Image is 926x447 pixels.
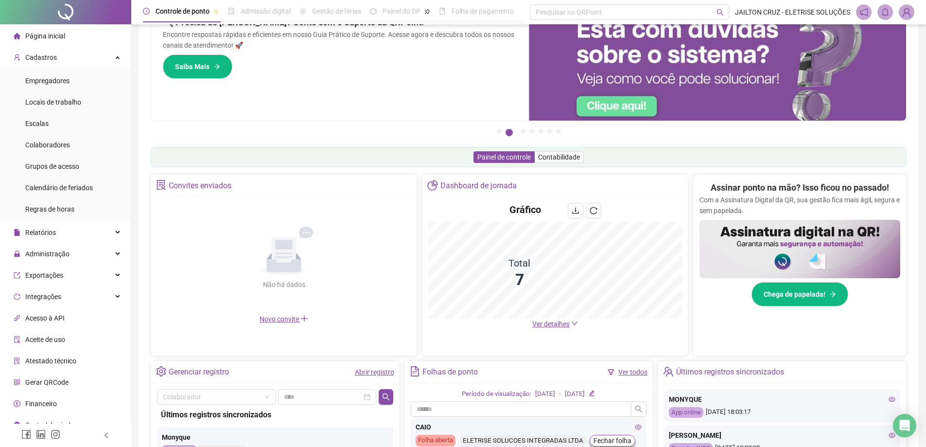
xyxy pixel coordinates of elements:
span: filter [608,369,614,375]
span: solution [14,358,20,364]
button: Saiba Mais [163,54,232,79]
div: App online [669,407,703,418]
span: left [103,432,110,439]
span: pushpin [213,9,219,15]
div: [DATE] 18:03:17 [669,407,895,418]
div: Últimos registros sincronizados [161,409,389,421]
span: Ver detalhes [532,320,570,328]
span: user-add [14,54,20,61]
div: Convites enviados [169,178,231,194]
span: search [382,393,390,401]
span: JAILTON CRUZ - ELETRISE SOLUÇÕES [735,7,850,18]
a: Ver detalhes down [532,320,578,328]
span: Administração [25,250,70,258]
span: facebook [21,429,31,439]
span: download [572,207,579,215]
span: file [14,229,20,236]
span: export [14,272,20,279]
span: Controle de ponto [156,7,210,15]
img: banner%2F02c71560-61a6-44d4-94b9-c8ab97240462.png [699,220,900,278]
span: eye [889,432,895,439]
span: Cadastros [25,54,57,61]
div: Últimos registros sincronizados [676,364,784,380]
span: instagram [51,429,60,439]
span: Painel de controle [477,153,531,161]
span: book [439,8,446,15]
div: MONYQUE [669,394,895,405]
span: search [635,405,643,413]
span: Calendário de feriados [25,184,93,192]
span: Novo convite [260,315,308,323]
div: ELETRISE SOLUCOES INTEGRADAS LTDA [460,435,586,447]
span: sync [14,293,20,300]
span: pie-chart [427,180,437,190]
span: audit [14,336,20,343]
span: Contabilidade [538,153,580,161]
span: team [663,366,673,376]
span: info-circle [14,422,20,429]
div: Gerenciar registro [169,364,229,380]
p: Com a Assinatura Digital da QR, sua gestão fica mais ágil, segura e sem papelada. [699,195,900,216]
img: banner%2F0cf4e1f0-cb71-40ef-aa93-44bd3d4ee559.png [529,4,907,121]
button: 6 [547,129,552,134]
div: - [559,389,561,399]
div: [DATE] [565,389,585,399]
span: Integrações [25,293,61,301]
span: Colaboradores [25,141,70,149]
button: Chega de papelada! [751,282,848,306]
h2: Assinar ponto na mão? Isso ficou no passado! [711,181,889,195]
span: Fechar folha [594,435,631,446]
span: edit [589,390,595,396]
div: Período de visualização: [462,389,531,399]
div: [DATE] [535,389,555,399]
span: search [716,9,724,16]
span: Atestado técnico [25,357,76,365]
span: arrow-right [829,291,836,298]
span: linkedin [36,429,46,439]
span: bell [881,8,890,17]
span: Saiba Mais [175,61,210,72]
span: Painel do DP [383,7,420,15]
span: setting [156,366,166,376]
span: home [14,33,20,39]
span: Empregadores [25,77,70,85]
span: down [571,320,578,327]
a: Ver todos [618,368,647,376]
span: Gestão de férias [312,7,361,15]
span: eye [635,424,642,430]
span: Aceite de uso [25,336,65,343]
span: Regras de horas [25,205,74,213]
span: file-done [228,8,235,15]
img: 94463 [899,5,914,19]
span: sun [299,8,306,15]
h4: Gráfico [509,203,541,216]
div: Folhas de ponto [422,364,478,380]
span: file-text [410,366,420,376]
button: Fechar folha [590,435,635,447]
span: Relatórios [25,229,56,236]
span: pushpin [424,9,430,15]
span: arrow-right [213,63,220,70]
button: 3 [521,129,526,134]
span: solution [156,180,166,190]
span: Central de ajuda [25,421,74,429]
span: Folha de pagamento [452,7,514,15]
button: 1 [497,129,502,134]
span: Exportações [25,271,63,279]
span: lock [14,250,20,257]
button: 2 [506,129,513,136]
span: Financeiro [25,400,57,408]
span: Grupos de acesso [25,162,79,170]
button: 4 [530,129,535,134]
span: Página inicial [25,32,65,40]
div: Folha aberta [416,435,455,447]
span: clock-circle [143,8,150,15]
span: dollar [14,400,20,407]
div: Dashboard de jornada [440,178,517,194]
span: Acesso à API [25,314,65,322]
button: 5 [539,129,543,134]
div: [PERSON_NAME] [669,430,895,441]
div: Não há dados [239,279,329,290]
span: notification [859,8,868,17]
span: qrcode [14,379,20,386]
